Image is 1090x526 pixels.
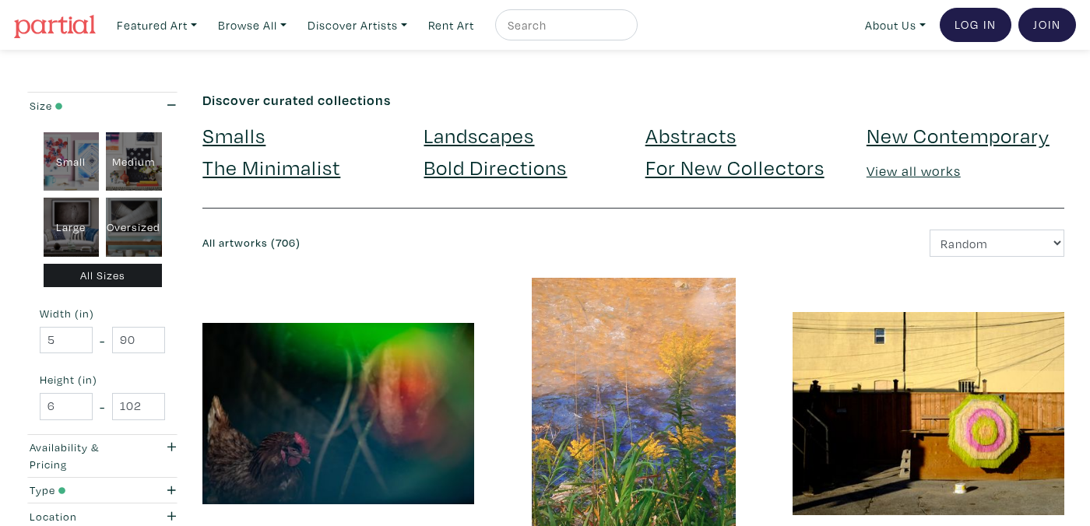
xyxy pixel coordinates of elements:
div: Type [30,482,134,499]
div: Small [44,132,100,191]
a: Discover Artists [301,9,414,41]
div: Size [30,97,134,114]
a: About Us [858,9,933,41]
span: - [100,330,105,351]
button: Type [26,478,179,503]
a: Smalls [202,121,265,149]
div: All Sizes [44,264,162,288]
a: Landscapes [424,121,534,149]
a: For New Collectors [645,153,825,181]
small: Width (in) [40,308,165,319]
div: Availability & Pricing [30,439,134,472]
div: Oversized [106,198,162,257]
span: - [100,396,105,417]
div: Medium [106,132,162,191]
h6: All artworks (706) [202,237,621,250]
div: Location [30,508,134,525]
a: The Minimalist [202,153,340,181]
a: Rent Art [421,9,481,41]
a: Browse All [211,9,294,41]
small: Height (in) [40,374,165,385]
button: Size [26,93,179,118]
a: Log In [940,8,1011,42]
a: Abstracts [645,121,737,149]
a: Bold Directions [424,153,567,181]
input: Search [506,16,623,35]
a: View all works [867,162,961,180]
a: Featured Art [110,9,204,41]
a: Join [1018,8,1076,42]
div: Large [44,198,100,257]
button: Availability & Pricing [26,435,179,477]
a: New Contemporary [867,121,1050,149]
h6: Discover curated collections [202,92,1064,109]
